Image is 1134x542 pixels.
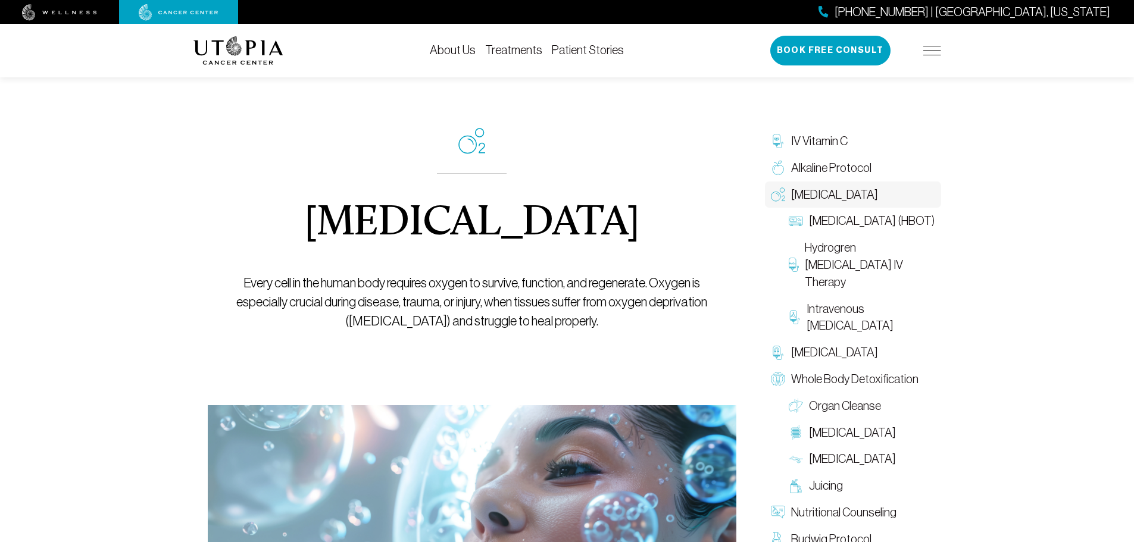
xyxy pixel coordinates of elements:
[783,234,941,295] a: Hydrogren [MEDICAL_DATA] IV Therapy
[193,36,283,65] img: logo
[923,46,941,55] img: icon-hamburger
[789,214,803,228] img: Hyperbaric Oxygen Therapy (HBOT)
[809,450,896,468] span: [MEDICAL_DATA]
[771,187,785,202] img: Oxygen Therapy
[765,155,941,181] a: Alkaline Protocol
[139,4,218,21] img: cancer center
[765,366,941,393] a: Whole Body Detoxification
[789,310,801,324] img: Intravenous Ozone Therapy
[485,43,542,57] a: Treatments
[791,186,878,203] span: [MEDICAL_DATA]
[789,479,803,493] img: Juicing
[791,504,896,521] span: Nutritional Counseling
[765,499,941,526] a: Nutritional Counseling
[789,399,803,413] img: Organ Cleanse
[458,128,485,154] img: icon
[783,472,941,499] a: Juicing
[771,346,785,360] img: Chelation Therapy
[783,296,941,340] a: Intravenous [MEDICAL_DATA]
[771,372,785,386] img: Whole Body Detoxification
[789,452,803,466] img: Lymphatic Massage
[22,4,97,21] img: wellness
[783,446,941,472] a: [MEDICAL_DATA]
[809,397,881,415] span: Organ Cleanse
[791,344,878,361] span: [MEDICAL_DATA]
[791,371,919,388] span: Whole Body Detoxification
[771,161,785,175] img: Alkaline Protocol
[765,128,941,155] a: IV Vitamin C
[552,43,624,57] a: Patient Stories
[771,505,785,519] img: Nutritional Counseling
[835,4,1110,21] span: [PHONE_NUMBER] | [GEOGRAPHIC_DATA], [US_STATE]
[783,393,941,419] a: Organ Cleanse
[819,4,1110,21] a: [PHONE_NUMBER] | [GEOGRAPHIC_DATA], [US_STATE]
[791,159,871,177] span: Alkaline Protocol
[783,208,941,234] a: [MEDICAL_DATA] (HBOT)
[783,419,941,446] a: [MEDICAL_DATA]
[771,134,785,148] img: IV Vitamin C
[430,43,476,57] a: About Us
[791,133,848,150] span: IV Vitamin C
[765,339,941,366] a: [MEDICAL_DATA]
[789,258,799,272] img: Hydrogren Peroxide IV Therapy
[807,300,935,335] span: Intravenous [MEDICAL_DATA]
[809,212,935,230] span: [MEDICAL_DATA] (HBOT)
[809,424,896,441] span: [MEDICAL_DATA]
[765,181,941,208] a: [MEDICAL_DATA]
[809,477,843,494] span: Juicing
[304,202,639,245] h1: [MEDICAL_DATA]
[805,239,935,290] span: Hydrogren [MEDICAL_DATA] IV Therapy
[770,36,891,65] button: Book Free Consult
[235,274,709,331] p: Every cell in the human body requires oxygen to survive, function, and regenerate. Oxygen is espe...
[789,425,803,440] img: Colon Therapy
